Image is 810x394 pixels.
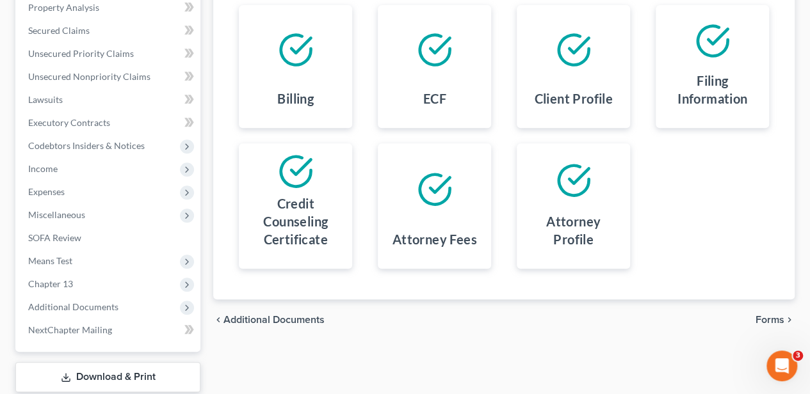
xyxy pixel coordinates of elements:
a: Lawsuits [18,88,200,111]
span: Expenses [28,186,65,197]
iframe: Intercom live chat [766,351,797,381]
span: Chapter 13 [28,278,73,289]
span: 3 [793,351,803,361]
span: Unsecured Nonpriority Claims [28,71,150,82]
h4: Attorney Profile [527,212,620,248]
a: Unsecured Priority Claims [18,42,200,65]
span: NextChapter Mailing [28,324,112,335]
span: Additional Documents [223,315,325,325]
h4: Credit Counseling Certificate [249,194,342,248]
button: Forms chevron_right [756,315,795,325]
span: Codebtors Insiders & Notices [28,140,145,151]
span: Executory Contracts [28,117,110,128]
span: Unsecured Priority Claims [28,48,134,59]
a: chevron_left Additional Documents [213,315,325,325]
a: Unsecured Nonpriority Claims [18,65,200,88]
a: SOFA Review [18,226,200,249]
i: chevron_right [784,315,795,325]
h4: Billing [277,90,314,107]
span: SOFA Review [28,232,81,243]
h4: ECF [423,90,446,107]
span: Property Analysis [28,2,99,13]
a: Executory Contracts [18,111,200,134]
span: Secured Claims [28,25,90,36]
span: Miscellaneous [28,209,85,220]
a: NextChapter Mailing [18,319,200,342]
span: Income [28,163,58,174]
a: Secured Claims [18,19,200,42]
h4: Filing Information [666,72,759,107]
span: Lawsuits [28,94,63,105]
h4: Client Profile [534,90,613,107]
span: Forms [756,315,784,325]
h4: Attorney Fees [393,230,477,248]
i: chevron_left [213,315,223,325]
a: Download & Print [15,362,200,392]
span: Additional Documents [28,301,118,312]
span: Means Test [28,255,72,266]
